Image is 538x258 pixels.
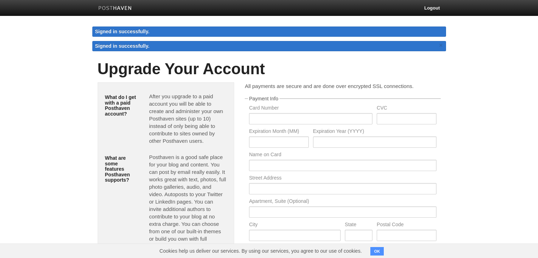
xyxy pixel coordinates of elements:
label: Expiration Year (YYYY) [313,129,436,135]
p: Posthaven is a good safe place for your blog and content. You can post by email really easily. It... [149,153,227,250]
p: All payments are secure and are done over encrypted SSL connections. [245,82,440,90]
label: Street Address [249,175,436,182]
button: OK [370,247,384,256]
label: CVC [377,105,436,112]
label: Postal Code [377,222,436,229]
h5: What are some features Posthaven supports? [105,156,139,183]
img: Posthaven-bar [98,6,132,11]
h1: Upgrade Your Account [98,60,441,77]
a: × [438,41,444,50]
span: Cookies help us deliver our services. By using our services, you agree to our use of cookies. [152,244,369,258]
label: Card Number [249,105,372,112]
legend: Payment Info [248,96,279,101]
div: Signed in successfully. [92,27,446,37]
label: Expiration Month (MM) [249,129,308,135]
span: Signed in successfully. [95,43,150,49]
label: City [249,222,341,229]
h5: What do I get with a paid Posthaven account? [105,95,139,117]
label: Apartment, Suite (Optional) [249,199,436,205]
p: After you upgrade to a paid account you will be able to create and administer your own Posthaven ... [149,93,227,145]
label: Name on Card [249,152,436,159]
label: State [345,222,372,229]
